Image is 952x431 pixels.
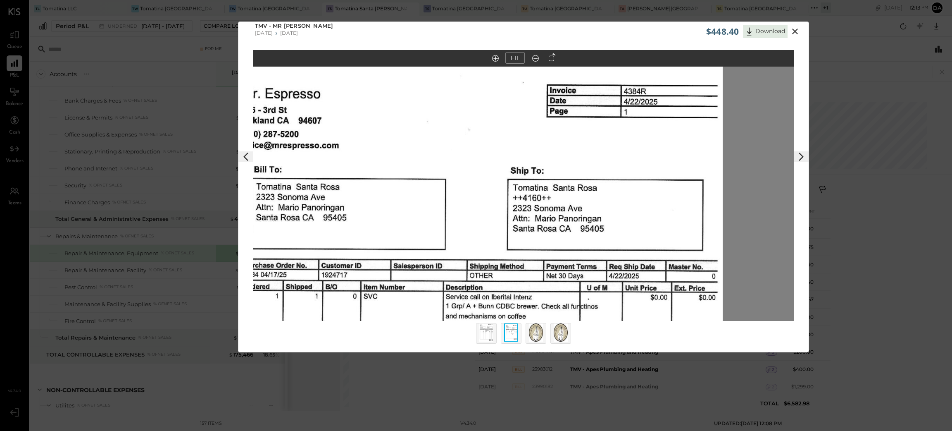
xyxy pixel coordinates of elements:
[255,22,333,30] span: TMV - Mr [PERSON_NAME]
[255,30,273,36] div: [DATE]
[743,25,788,38] button: Download
[554,323,568,342] img: Thumbnail 4
[504,323,518,342] img: Thumbnail 2
[529,323,543,342] img: Thumbnail 3
[479,323,493,342] img: Thumbnail 1
[280,30,298,36] div: [DATE]
[505,52,525,64] button: FIT
[706,26,739,37] span: $448.40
